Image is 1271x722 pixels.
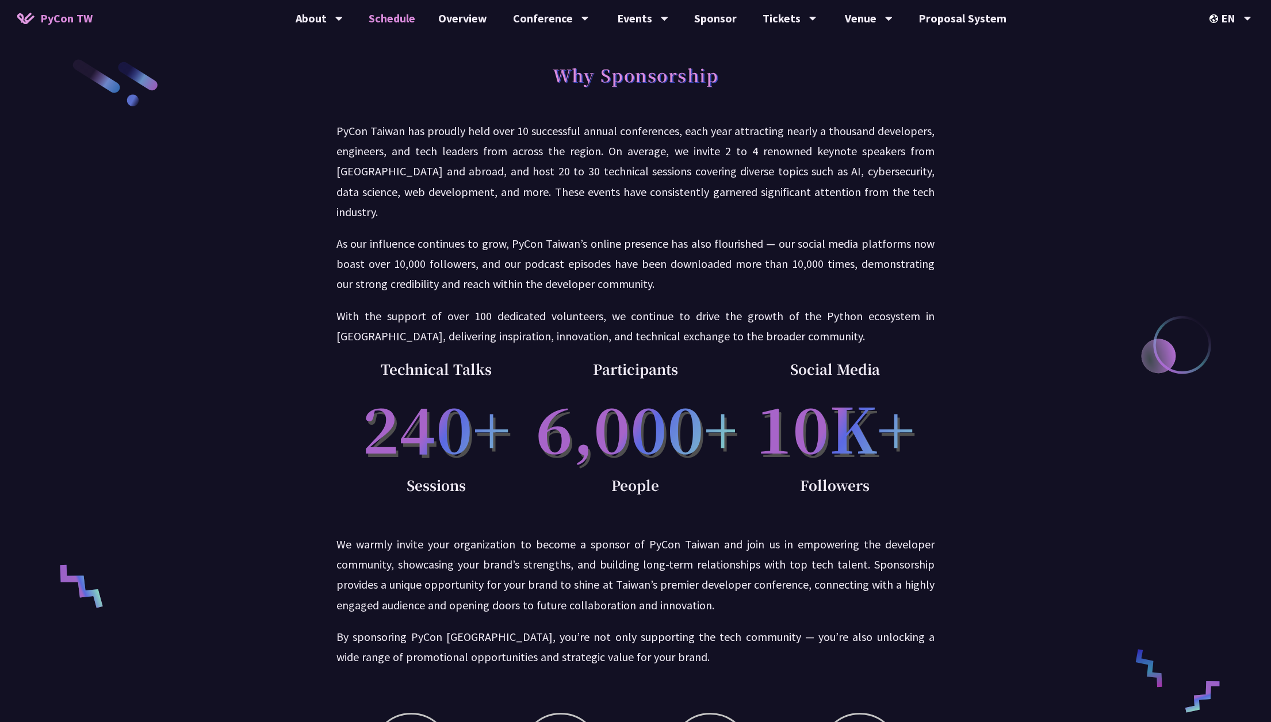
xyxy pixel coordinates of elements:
[536,358,736,381] p: Participants
[1209,14,1221,23] img: Locale Icon
[336,358,536,381] p: Technical Talks
[536,381,736,474] p: 6,000+
[735,358,935,381] p: Social Media
[536,474,736,497] p: People
[6,4,104,33] a: PyCon TW
[336,627,935,667] p: By sponsoring PyCon [GEOGRAPHIC_DATA], you’re not only supporting the tech community — you’re als...
[735,474,935,497] p: Followers
[336,474,536,497] p: Sessions
[553,57,719,92] h1: Why Sponsorship
[40,10,93,27] span: PyCon TW
[735,381,935,474] p: 10K+
[336,381,536,474] p: 240+
[336,121,935,222] p: PyCon Taiwan has proudly held over 10 successful annual conferences, each year attracting nearly ...
[336,233,935,294] p: As our influence continues to grow, PyCon Taiwan’s online presence has also flourished — our soci...
[17,13,35,24] img: Home icon of PyCon TW 2025
[336,534,935,615] p: We warmly invite your organization to become a sponsor of PyCon Taiwan and join us in empowering ...
[336,306,935,346] p: With the support of over 100 dedicated volunteers, we continue to drive the growth of the Python ...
